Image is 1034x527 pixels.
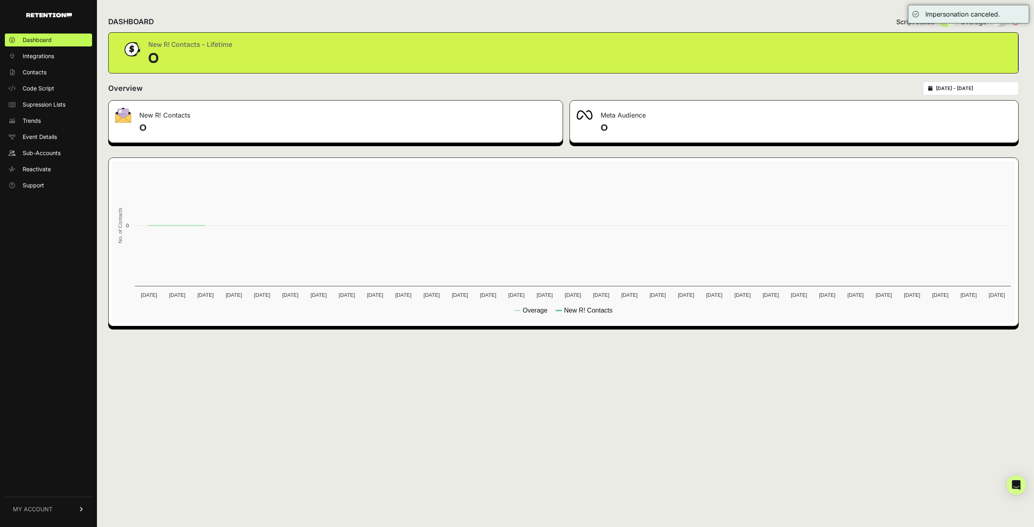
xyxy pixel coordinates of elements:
text: [DATE] [536,292,553,298]
text: [DATE] [424,292,440,298]
text: [DATE] [339,292,355,298]
text: [DATE] [819,292,835,298]
div: Open Intercom Messenger [1007,475,1026,495]
text: [DATE] [508,292,524,298]
text: [DATE] [706,292,722,298]
span: Sub-Accounts [23,149,61,157]
div: New R! Contacts [109,101,563,125]
text: [DATE] [593,292,609,298]
a: Supression Lists [5,98,92,111]
a: Code Script [5,82,92,95]
span: Script status [896,17,935,27]
a: Reactivate [5,163,92,176]
img: fa-meta-2f981b61bb99beabf952f7030308934f19ce035c18b003e963880cc3fabeebb7.png [576,110,593,120]
h4: 0 [601,122,1012,134]
div: Impersonation canceled. [925,9,1000,19]
span: Dashboard [23,36,52,44]
text: [DATE] [734,292,750,298]
span: Reactivate [23,165,51,173]
text: Overage [523,307,547,314]
img: Retention.com [26,13,72,17]
a: Event Details [5,130,92,143]
text: [DATE] [932,292,948,298]
text: [DATE] [480,292,496,298]
text: [DATE] [763,292,779,298]
text: [DATE] [367,292,383,298]
a: Sub-Accounts [5,147,92,160]
a: Integrations [5,50,92,63]
h2: Overview [108,83,143,94]
text: [DATE] [254,292,270,298]
a: MY ACCOUNT [5,497,92,521]
text: [DATE] [621,292,637,298]
text: 0 [126,223,129,229]
span: Contacts [23,68,46,76]
img: fa-envelope-19ae18322b30453b285274b1b8af3d052b27d846a4fbe8435d1a52b978f639a2.png [115,107,131,123]
text: [DATE] [565,292,581,298]
img: dollar-coin-05c43ed7efb7bc0c12610022525b4bbbb207c7efeef5aecc26f025e68dcafac9.png [122,39,142,59]
text: No. of Contacts [117,208,123,243]
text: [DATE] [960,292,977,298]
text: [DATE] [226,292,242,298]
a: Dashboard [5,34,92,46]
text: [DATE] [989,292,1005,298]
a: Contacts [5,66,92,79]
text: [DATE] [198,292,214,298]
div: 0 [148,50,232,67]
a: Trends [5,114,92,127]
h2: DASHBOARD [108,16,154,27]
text: [DATE] [904,292,920,298]
text: [DATE] [141,292,157,298]
h4: 0 [139,122,556,134]
text: [DATE] [395,292,412,298]
text: [DATE] [791,292,807,298]
text: [DATE] [847,292,864,298]
text: [DATE] [311,292,327,298]
span: Code Script [23,84,54,92]
a: Support [5,179,92,192]
text: [DATE] [282,292,298,298]
div: New R! Contacts - Lifetime [148,39,232,50]
div: Meta Audience [570,101,1018,125]
span: Support [23,181,44,189]
span: Trends [23,117,41,125]
text: [DATE] [452,292,468,298]
text: [DATE] [876,292,892,298]
text: [DATE] [649,292,666,298]
text: New R! Contacts [564,307,612,314]
span: MY ACCOUNT [13,505,53,513]
span: Supression Lists [23,101,65,109]
text: [DATE] [678,292,694,298]
span: Event Details [23,133,57,141]
span: Integrations [23,52,54,60]
text: [DATE] [169,292,185,298]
